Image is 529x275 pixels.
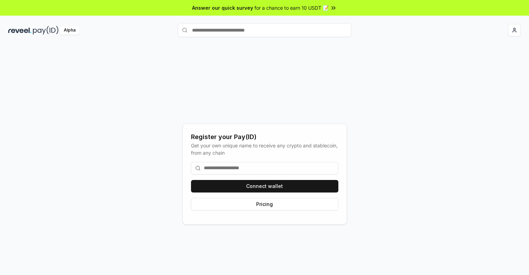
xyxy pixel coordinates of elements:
span: for a chance to earn 10 USDT 📝 [254,4,329,11]
img: pay_id [33,26,59,35]
button: Pricing [191,198,338,210]
span: Answer our quick survey [192,4,253,11]
button: Connect wallet [191,180,338,192]
img: reveel_dark [8,26,32,35]
div: Alpha [60,26,79,35]
div: Get your own unique name to receive any crypto and stablecoin, from any chain [191,142,338,156]
div: Register your Pay(ID) [191,132,338,142]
